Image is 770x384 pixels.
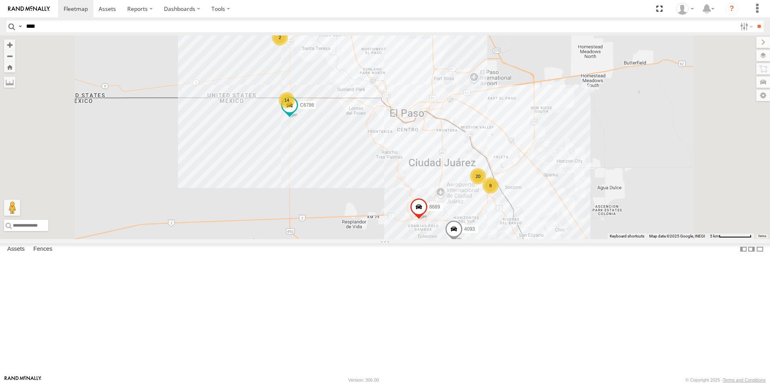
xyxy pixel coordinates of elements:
div: Version: 306.00 [348,378,379,382]
label: Map Settings [756,90,770,101]
button: Zoom out [4,50,15,62]
label: Search Filter Options [737,21,754,32]
label: Assets [3,244,29,255]
img: rand-logo.svg [8,6,50,12]
div: 8 [482,178,499,194]
span: C6786 [300,102,314,108]
div: 20 [470,168,486,184]
button: Zoom Home [4,62,15,72]
label: Measure [4,76,15,88]
span: 8689 [429,204,440,210]
span: 4093 [464,226,475,232]
button: Map Scale: 5 km per 77 pixels [708,233,754,239]
button: Drag Pegman onto the map to open Street View [4,200,20,216]
label: Dock Summary Table to the Right [747,244,756,255]
button: Keyboard shortcuts [610,233,644,239]
label: Hide Summary Table [756,244,764,255]
a: Visit our Website [4,376,41,384]
div: 2 [272,29,288,45]
a: Terms (opens in new tab) [758,235,766,238]
div: © Copyright 2025 - [685,378,766,382]
span: Map data ©2025 Google, INEGI [649,234,705,238]
label: Search Query [17,21,23,32]
span: 5 km [710,234,719,238]
div: foxconn f [673,3,697,15]
a: Terms and Conditions [723,378,766,382]
i: ? [725,2,738,15]
button: Zoom in [4,39,15,50]
label: Dock Summary Table to the Left [739,244,747,255]
label: Fences [29,244,56,255]
div: 14 [279,92,295,108]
